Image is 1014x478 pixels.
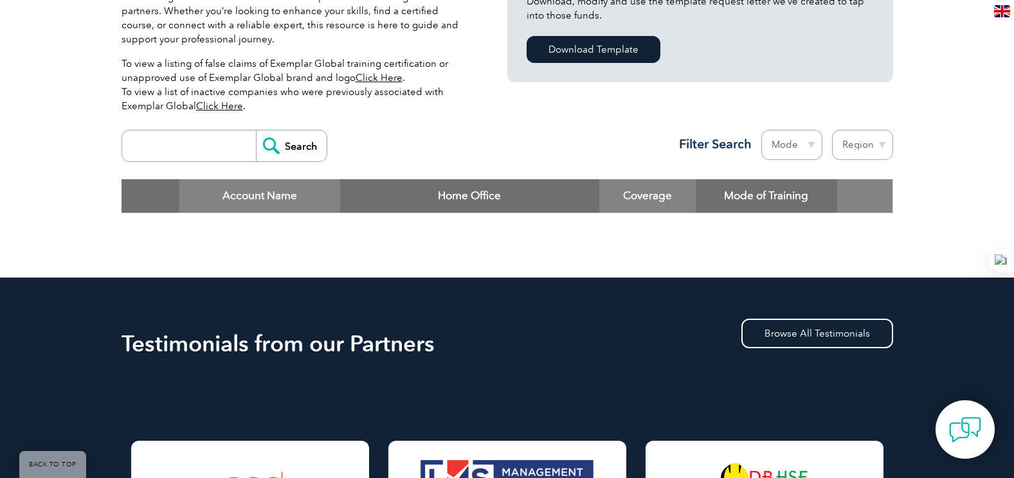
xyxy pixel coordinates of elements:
h3: Filter Search [671,136,752,152]
a: BACK TO TOP [19,451,86,478]
th: Mode of Training: activate to sort column ascending [696,179,837,213]
a: Click Here [356,72,403,84]
th: : activate to sort column ascending [837,179,892,213]
a: Browse All Testimonials [741,319,893,348]
input: Search [256,130,327,161]
th: Account Name: activate to sort column descending [179,179,340,213]
th: Home Office: activate to sort column ascending [340,179,599,213]
th: Coverage: activate to sort column ascending [599,179,696,213]
img: contact-chat.png [949,414,981,446]
p: To view a listing of false claims of Exemplar Global training certification or unapproved use of ... [122,57,469,113]
a: Download Template [527,36,660,63]
img: en [994,5,1010,17]
h2: Testimonials from our Partners [122,333,893,354]
a: Click Here [196,100,243,112]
